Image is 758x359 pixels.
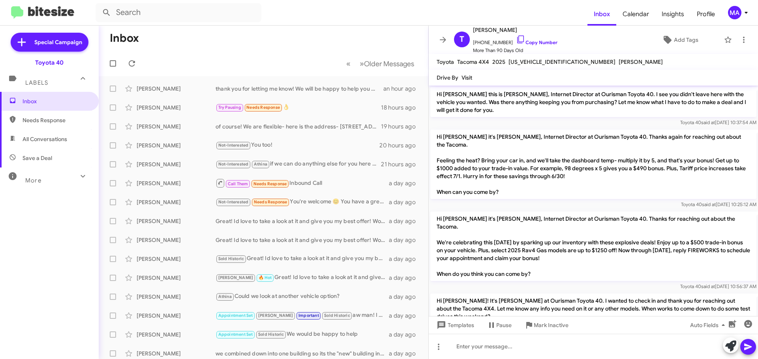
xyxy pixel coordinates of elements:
[137,255,216,263] div: [PERSON_NAME]
[137,350,216,357] div: [PERSON_NAME]
[218,162,249,167] span: Not-Interested
[383,85,422,93] div: an hour ago
[389,236,422,244] div: a day ago
[389,179,422,187] div: a day ago
[298,313,319,318] span: Important
[355,56,419,72] button: Next
[216,273,389,282] div: Great! Id love to take a look at it and give you my best offer! Would you be able to come by this...
[702,201,716,207] span: said at
[389,217,422,225] div: a day ago
[324,313,350,318] span: Sold Historic
[216,103,381,112] div: 👌
[496,318,512,332] span: Pause
[437,58,454,65] span: Toyota
[23,97,90,105] span: Inbox
[430,87,756,117] p: Hi [PERSON_NAME] this is [PERSON_NAME], Internet Director at Ourisman Toyota 40. I see you didn't...
[342,56,419,72] nav: Page navigation example
[516,39,557,45] a: Copy Number
[437,74,458,81] span: Drive By
[341,56,355,72] button: Previous
[389,198,422,206] div: a day ago
[381,160,422,168] div: 21 hours ago
[389,274,422,282] div: a day ago
[616,3,655,26] a: Calendar
[587,3,616,26] a: Inbox
[137,179,216,187] div: [PERSON_NAME]
[137,141,216,149] div: [PERSON_NAME]
[216,160,381,169] div: if we can do anything else for you here please let me know
[35,59,64,67] div: Toyota 40
[23,116,90,124] span: Needs Response
[534,318,568,332] span: Mark Inactive
[381,104,422,112] div: 18 hours ago
[389,350,422,357] div: a day ago
[728,6,741,19] div: MA
[254,162,267,167] span: Athina
[360,59,364,69] span: »
[218,199,249,205] span: Not-Interested
[389,293,422,301] div: a day ago
[218,256,244,261] span: Sold Historic
[216,141,379,150] div: You too!
[216,197,389,206] div: You're welcome 😊 You have a great day as well
[259,275,272,280] span: 🔥 Hot
[137,293,216,301] div: [PERSON_NAME]
[216,311,389,320] div: aw man! I wish we could buy something like that. Unfortunately we have a 8 year cap on vehicles. ...
[23,135,67,143] span: All Conversations
[430,294,756,324] p: Hi [PERSON_NAME]! It's [PERSON_NAME] at Ourisman Toyota 40. I wanted to check in and thank you fo...
[684,318,734,332] button: Auto Fields
[137,160,216,168] div: [PERSON_NAME]
[216,350,389,357] div: we combined down into one building so its the "new" building in the middle across from APG bank
[137,274,216,282] div: [PERSON_NAME]
[639,33,720,47] button: Add Tags
[218,294,232,299] span: Athina
[216,178,389,188] div: Inbound Call
[137,104,216,112] div: [PERSON_NAME]
[216,217,389,225] div: Great! Id love to take a look at it and give you my best offer! Would you be able to come by this...
[389,331,422,339] div: a day ago
[518,318,575,332] button: Mark Inactive
[379,141,422,149] div: 20 hours ago
[480,318,518,332] button: Pause
[701,283,715,289] span: said at
[34,38,82,46] span: Special Campaign
[389,255,422,263] div: a day ago
[137,123,216,130] div: [PERSON_NAME]
[228,181,248,186] span: Call Them
[110,32,139,45] h1: Inbox
[258,332,284,337] span: Sold Historic
[508,58,615,65] span: [US_VEHICLE_IDENTIFICATION_NUMBER]
[364,60,414,68] span: Older Messages
[457,58,489,65] span: Tacoma 4X4
[137,312,216,320] div: [PERSON_NAME]
[690,318,728,332] span: Auto Fields
[137,198,216,206] div: [PERSON_NAME]
[218,313,253,318] span: Appointment Set
[96,3,261,22] input: Search
[460,33,464,46] span: T
[137,85,216,93] div: [PERSON_NAME]
[137,236,216,244] div: [PERSON_NAME]
[619,58,663,65] span: [PERSON_NAME]
[258,313,293,318] span: [PERSON_NAME]
[254,199,287,205] span: Needs Response
[473,25,557,35] span: [PERSON_NAME]
[655,3,690,26] a: Insights
[681,201,756,207] span: Toyota 40 [DATE] 10:25:12 AM
[23,154,52,162] span: Save a Deal
[690,3,721,26] a: Profile
[216,254,389,263] div: Great! Id love to take a look at it and give you my best offer! Would you be able to come by this...
[218,275,253,280] span: [PERSON_NAME]
[216,292,389,301] div: Could we look at another vehicle option?
[246,105,280,110] span: Needs Response
[253,181,287,186] span: Needs Response
[429,318,480,332] button: Templates
[430,212,756,281] p: Hi [PERSON_NAME] it's [PERSON_NAME], Internet Director at Ourisman Toyota 40. Thanks for reaching...
[137,331,216,339] div: [PERSON_NAME]
[216,123,381,130] div: of course! We are flexible- here is the address- [STREET_ADDRESS]
[216,330,389,339] div: We would be happy to help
